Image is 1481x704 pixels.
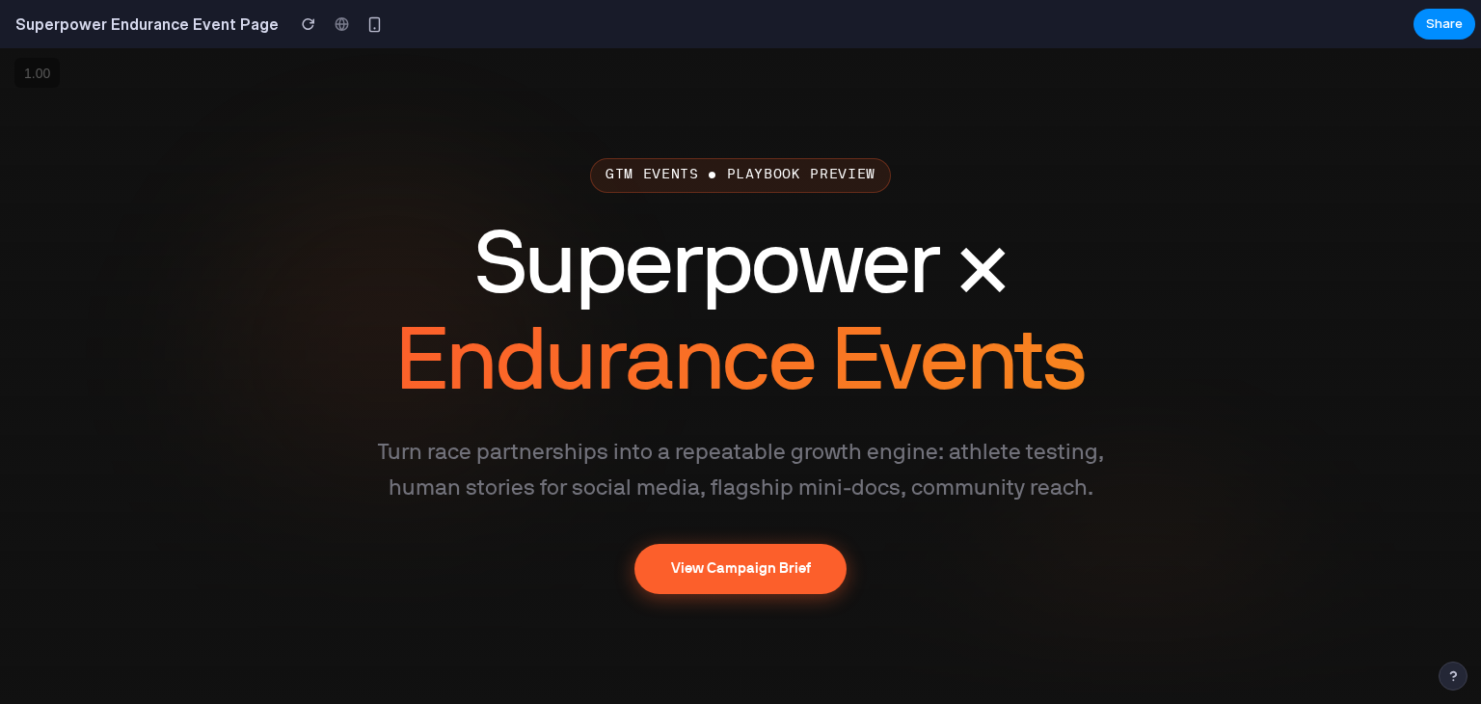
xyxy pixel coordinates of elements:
span: Share [1426,14,1463,34]
span: Endurance Events [395,279,1086,358]
p: Turn race partnerships into a repeatable growth engine: athlete testing, human stories for social... [355,389,1126,459]
button: Share [1414,9,1475,40]
button: View Campaign Brief [634,496,848,546]
div: GTM Events • Playbook Preview [590,110,892,145]
h1: Superpower × [355,174,1126,367]
h2: Superpower Endurance Event Page [8,13,279,36]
